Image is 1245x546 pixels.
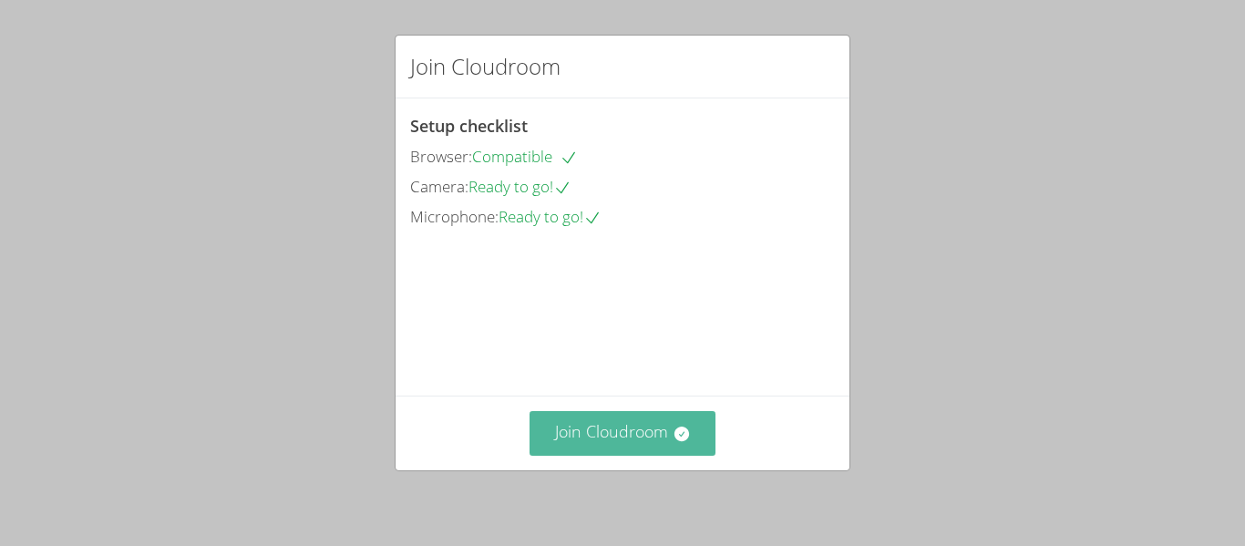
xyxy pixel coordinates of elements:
span: Ready to go! [499,206,602,227]
span: Setup checklist [410,115,528,137]
span: Camera: [410,176,468,197]
button: Join Cloudroom [530,411,716,456]
span: Compatible [472,146,578,167]
span: Microphone: [410,206,499,227]
h2: Join Cloudroom [410,50,561,83]
span: Browser: [410,146,472,167]
span: Ready to go! [468,176,571,197]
